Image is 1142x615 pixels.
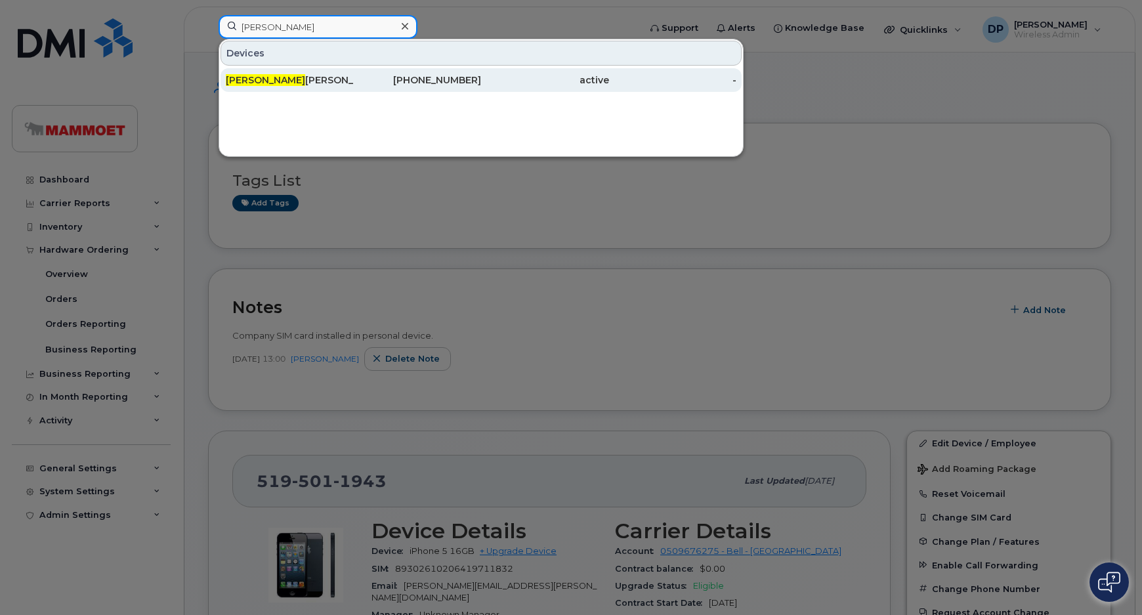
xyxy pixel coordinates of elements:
span: [PERSON_NAME] [226,74,305,86]
div: active [481,74,609,87]
div: Devices [221,41,742,66]
div: [PERSON_NAME] [226,74,354,87]
a: [PERSON_NAME][PERSON_NAME][PHONE_NUMBER]active- [221,68,742,92]
div: [PHONE_NUMBER] [354,74,482,87]
div: - [609,74,737,87]
img: Open chat [1098,572,1120,593]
